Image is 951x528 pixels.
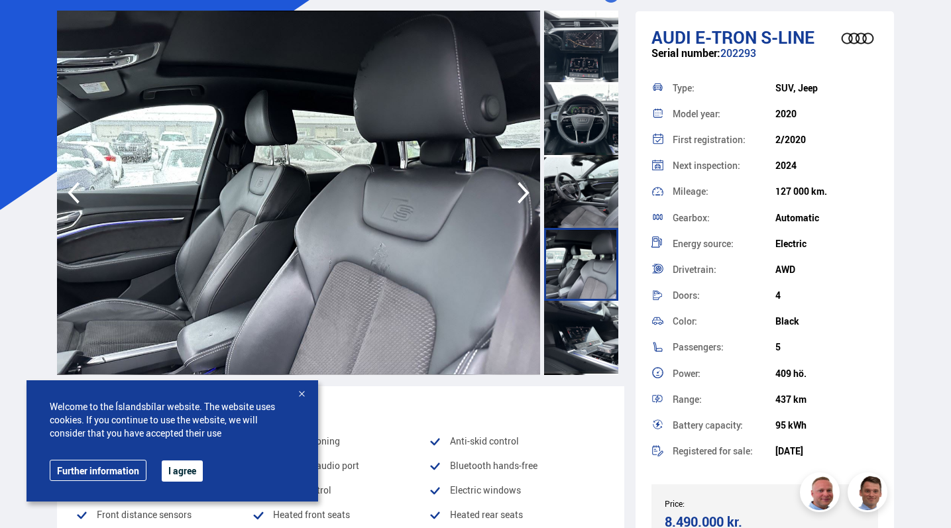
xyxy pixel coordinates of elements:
[252,458,429,474] li: Bluetooth audio port
[673,161,775,170] div: Next inspection:
[775,186,878,197] div: 127 000 km.
[665,499,765,508] div: Price:
[673,187,775,196] div: Mileage:
[775,83,878,93] div: SUV, Jeep
[673,447,775,456] div: Registered for sale:
[802,474,842,514] img: siFngHWaQ9KaOqBr.png
[673,421,775,430] div: Battery сapacity:
[673,265,775,274] div: Drivetrain:
[850,474,889,514] img: FbJEzSuNWCJXmdc-.webp
[673,213,775,223] div: Gearbox:
[162,460,203,482] button: I agree
[252,433,429,449] li: Air conditioning
[775,368,878,379] div: 409 hö.
[11,5,50,45] button: Open LiveChat chat widget
[651,46,720,60] span: Serial number:
[831,18,884,59] img: brand logo
[429,433,606,449] li: Anti-skid control
[673,291,775,300] div: Doors:
[252,482,429,498] li: Cruise control
[775,109,878,119] div: 2020
[651,25,691,49] span: Audi
[673,343,775,352] div: Passengers:
[429,507,606,523] li: Heated rear seats
[76,397,606,417] div: Popular equipment
[775,316,878,327] div: Black
[673,83,775,93] div: Type:
[775,446,878,456] div: [DATE]
[76,507,252,523] li: Front distance sensors
[50,460,146,481] a: Further information
[775,394,878,405] div: 437 km
[775,213,878,223] div: Automatic
[775,342,878,352] div: 5
[775,160,878,171] div: 2024
[695,25,814,49] span: e-tron S-LINE
[775,290,878,301] div: 4
[651,47,878,73] div: 202293
[673,109,775,119] div: Model year:
[50,400,295,440] span: Welcome to the Íslandsbílar website. The website uses cookies. If you continue to use the website...
[252,507,429,523] li: Heated front seats
[775,264,878,275] div: AWD
[673,369,775,378] div: Power:
[57,11,541,375] img: 1459342.jpeg
[673,239,775,248] div: Energy source:
[673,395,775,404] div: Range:
[673,317,775,326] div: Color:
[775,238,878,249] div: Electric
[775,420,878,431] div: 95 kWh
[429,458,606,474] li: Bluetooth hands-free
[429,482,606,498] li: Electric windows
[673,135,775,144] div: First registration:
[775,134,878,145] div: 2/2020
